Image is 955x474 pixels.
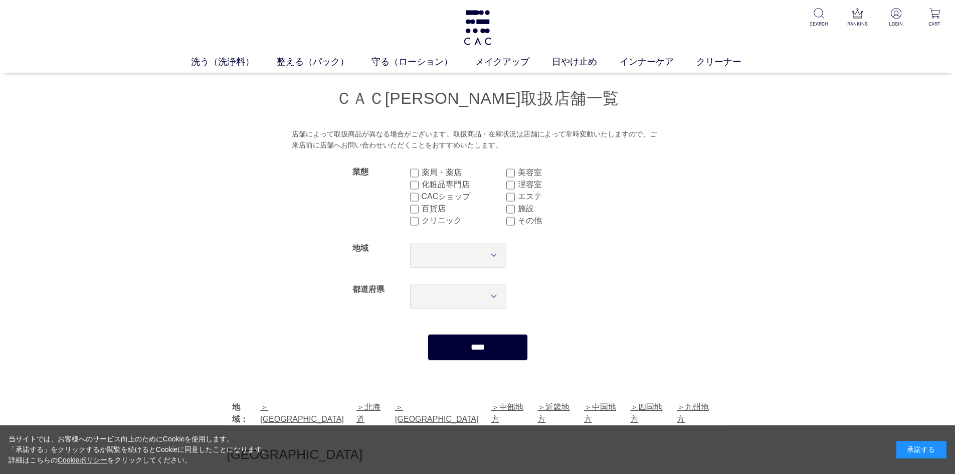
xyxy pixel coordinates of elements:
[422,203,506,215] label: 百貨店
[696,55,764,69] a: クリーナー
[518,167,603,179] label: 美容室
[630,403,662,423] a: 四国地方
[518,215,603,227] label: その他
[845,8,870,28] a: RANKING
[807,20,831,28] p: SEARCH
[677,403,709,423] a: 九州地方
[518,203,603,215] label: 施設
[352,285,385,293] label: 都道府県
[58,456,108,464] a: Cookieポリシー
[922,20,947,28] p: CART
[896,441,946,458] div: 承諾する
[371,55,475,69] a: 守る（ローション）
[422,167,506,179] label: 薬局・薬店
[9,434,269,465] div: 当サイトでは、お客様へのサービス向上のためにCookieを使用します。 「承諾する」をクリックするか閲覧を続けるとCookieに同意したことになります。 詳細はこちらの をクリックしてください。
[518,191,603,203] label: エステ
[395,403,479,423] a: [GEOGRAPHIC_DATA]
[491,403,523,423] a: 中部地方
[292,129,663,150] div: 店舗によって取扱商品が異なる場合がございます。取扱商品・在庫状況は店舗によって常時変動いたしますので、ご来店前に店舗へお問い合わせいただくことをおすすめいたします。
[356,403,380,423] a: 北海道
[260,403,344,423] a: [GEOGRAPHIC_DATA]
[191,55,277,69] a: 洗う（洗浄料）
[422,179,506,191] label: 化粧品専門店
[807,8,831,28] a: SEARCH
[620,55,696,69] a: インナーケア
[352,168,368,176] label: 業態
[537,403,569,423] a: 近畿地方
[232,401,256,425] div: 地域：
[227,88,728,109] h1: ＣＡＣ[PERSON_NAME]取扱店舗一覧
[518,179,603,191] label: 理容室
[352,244,368,252] label: 地域
[277,55,371,69] a: 整える（パック）
[422,191,506,203] label: CACショップ
[922,8,947,28] a: CART
[475,55,552,69] a: メイクアップ
[552,55,620,69] a: 日やけ止め
[884,20,908,28] p: LOGIN
[462,10,493,45] img: logo
[845,20,870,28] p: RANKING
[884,8,908,28] a: LOGIN
[584,403,616,423] a: 中国地方
[422,215,506,227] label: クリニック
